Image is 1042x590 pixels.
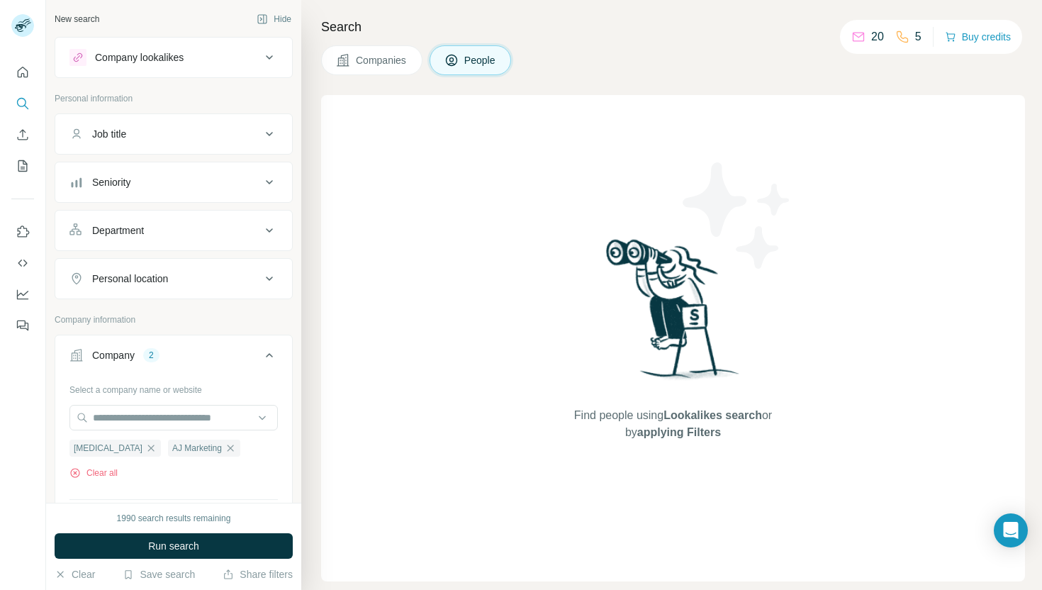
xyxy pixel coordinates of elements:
[663,409,762,421] span: Lookalikes search
[92,272,168,286] div: Personal location
[247,9,301,30] button: Hide
[11,282,34,307] button: Dashboard
[117,512,231,525] div: 1990 search results remaining
[55,117,292,151] button: Job title
[55,313,293,326] p: Company information
[464,53,497,67] span: People
[11,122,34,147] button: Enrich CSV
[55,567,95,581] button: Clear
[223,567,293,581] button: Share filters
[945,27,1011,47] button: Buy credits
[123,567,195,581] button: Save search
[69,378,278,396] div: Select a company name or website
[11,60,34,85] button: Quick start
[11,91,34,116] button: Search
[356,53,408,67] span: Companies
[55,13,99,26] div: New search
[321,17,1025,37] h4: Search
[92,223,144,238] div: Department
[994,513,1028,547] div: Open Intercom Messenger
[55,533,293,559] button: Run search
[172,442,222,455] span: AJ Marketing
[92,175,130,189] div: Seniority
[559,407,786,441] span: Find people using or by
[69,467,118,479] button: Clear all
[92,348,135,362] div: Company
[871,28,884,45] p: 20
[11,219,34,245] button: Use Surfe on LinkedIn
[915,28,921,45] p: 5
[74,442,142,455] span: [MEDICAL_DATA]
[95,50,184,65] div: Company lookalikes
[55,262,292,296] button: Personal location
[673,152,801,279] img: Surfe Illustration - Stars
[55,40,292,74] button: Company lookalikes
[55,338,292,378] button: Company2
[637,426,721,438] span: applying Filters
[55,92,293,105] p: Personal information
[92,127,126,141] div: Job title
[148,539,199,553] span: Run search
[11,250,34,276] button: Use Surfe API
[11,153,34,179] button: My lists
[11,313,34,338] button: Feedback
[55,165,292,199] button: Seniority
[600,235,747,394] img: Surfe Illustration - Woman searching with binoculars
[55,213,292,247] button: Department
[143,349,159,362] div: 2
